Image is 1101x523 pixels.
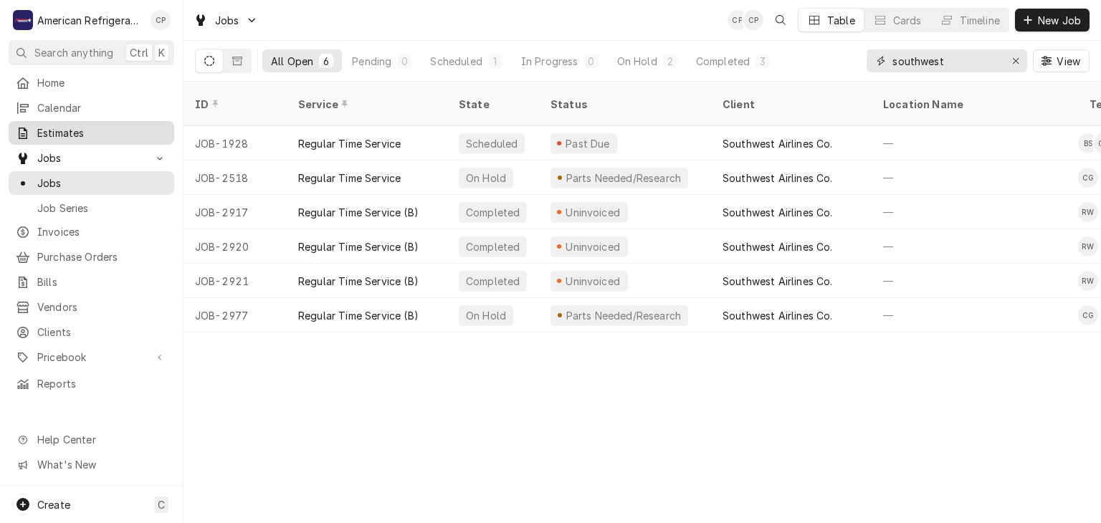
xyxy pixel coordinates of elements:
div: Uninvoiced [564,239,622,254]
div: Completed [464,205,521,220]
div: Carlos Garcia's Avatar [1078,168,1098,188]
div: Southwest Airlines Co. [723,136,833,151]
button: Erase input [1004,49,1027,72]
span: Jobs [37,150,146,165]
a: Jobs [9,171,174,195]
a: Purchase Orders [9,245,174,269]
a: Go to Help Center [9,428,174,451]
div: Past Due [564,136,612,151]
div: JOB-2917 [183,195,287,229]
div: BS [1078,133,1098,153]
button: View [1033,49,1090,72]
div: Completed [696,54,750,69]
div: In Progress [521,54,578,69]
span: Jobs [37,176,167,191]
button: New Job [1015,9,1090,32]
a: Go to Pricebook [9,345,174,369]
div: Table [827,13,855,28]
a: Vendors [9,295,174,319]
a: Reports [9,372,174,395]
div: On Hold [464,308,507,323]
div: Scheduled [464,136,519,151]
div: Uninvoiced [564,205,622,220]
div: Service [298,97,433,112]
div: Cordel Pyle's Avatar [743,10,763,30]
div: American Refrigeration LLC [37,13,143,28]
div: Southwest Airlines Co. [723,205,833,220]
div: Richard Wirick's Avatar [1078,271,1098,291]
a: Job Series [9,196,174,220]
a: Home [9,71,174,95]
div: 1 [491,54,500,69]
div: — [872,160,1078,195]
div: Carlos Garcia's Avatar [1078,305,1098,325]
div: CG [1078,305,1098,325]
div: Parts Needed/Research [564,308,682,323]
div: Southwest Airlines Co. [723,274,833,289]
div: A [13,10,33,30]
span: Job Series [37,201,167,216]
div: Regular Time Service (B) [298,205,419,220]
span: K [158,45,165,60]
div: Cards [893,13,922,28]
span: Ctrl [130,45,148,60]
div: ID [195,97,272,112]
span: Pricebook [37,350,146,365]
div: — [872,264,1078,298]
div: Regular Time Service [298,136,401,151]
span: Home [37,75,167,90]
div: Brandon Stephens's Avatar [1078,133,1098,153]
span: Bills [37,274,167,289]
span: Calendar [37,100,167,115]
span: Purchase Orders [37,249,167,264]
a: Invoices [9,220,174,244]
div: JOB-2920 [183,229,287,264]
div: Scheduled [430,54,482,69]
div: Completed [464,239,521,254]
div: Southwest Airlines Co. [723,239,833,254]
div: 0 [400,54,409,69]
span: Reports [37,376,167,391]
div: On Hold [464,171,507,186]
div: CP [728,10,748,30]
div: CG [1078,168,1098,188]
span: Search anything [34,45,113,60]
div: On Hold [617,54,657,69]
div: JOB-2977 [183,298,287,332]
div: — [872,298,1078,332]
div: All Open [271,54,313,69]
div: RW [1078,202,1098,222]
div: RW [1078,271,1098,291]
a: Bills [9,270,174,294]
a: Go to What's New [9,453,174,476]
span: Clients [37,325,167,340]
span: Help Center [37,432,166,447]
div: Richard Wirick's Avatar [1078,202,1098,222]
div: Uninvoiced [564,274,622,289]
span: C [158,497,165,512]
span: What's New [37,457,166,472]
div: 6 [322,54,330,69]
div: — [872,195,1078,229]
span: View [1054,54,1083,69]
div: Cordel Pyle's Avatar [151,10,171,30]
div: Regular Time Service [298,171,401,186]
span: Jobs [215,13,239,28]
div: Location Name [883,97,1064,112]
div: CP [151,10,171,30]
div: Richard Wirick's Avatar [1078,236,1098,256]
div: Southwest Airlines Co. [723,308,833,323]
div: 2 [666,54,675,69]
div: Regular Time Service (B) [298,239,419,254]
div: Timeline [960,13,1000,28]
div: CP [743,10,763,30]
div: JOB-1928 [183,126,287,160]
span: Create [37,499,70,511]
span: Estimates [37,125,167,140]
button: Open search [769,9,792,32]
div: State [459,97,528,112]
div: Status [550,97,697,112]
a: Estimates [9,121,174,145]
span: Vendors [37,299,167,315]
span: Invoices [37,224,167,239]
